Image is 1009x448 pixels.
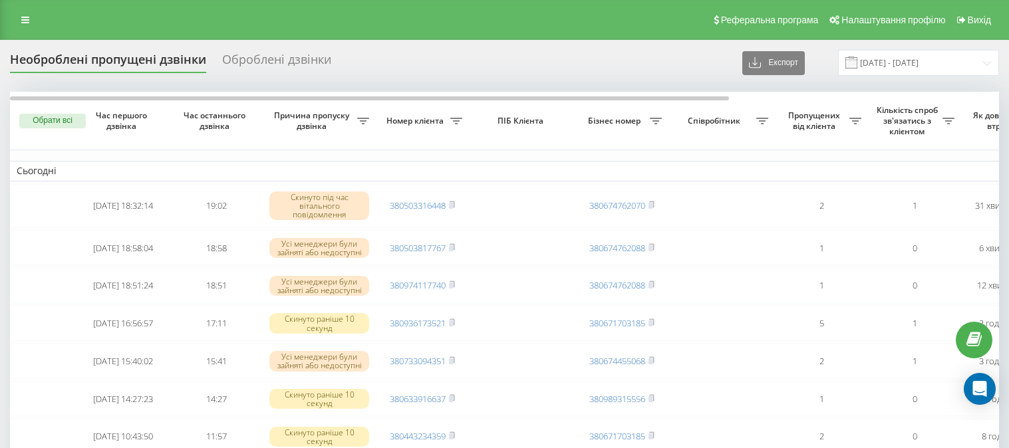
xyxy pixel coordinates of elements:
[269,427,369,447] div: Скинуто раніше 10 секунд
[868,382,961,417] td: 0
[721,15,819,25] span: Реферальна програма
[390,393,446,405] a: 380633916637
[269,313,369,333] div: Скинуто раніше 10 секунд
[841,15,945,25] span: Налаштування профілю
[76,184,170,228] td: [DATE] 18:32:14
[868,184,961,228] td: 1
[76,344,170,379] td: [DATE] 15:40:02
[589,199,645,211] a: 380674762070
[170,231,263,266] td: 18:58
[775,382,868,417] td: 1
[269,389,369,409] div: Скинуто раніше 10 секунд
[480,116,564,126] span: ПІБ Клієнта
[868,268,961,303] td: 0
[269,351,369,371] div: Усі менеджери були зайняті або недоступні
[170,268,263,303] td: 18:51
[170,184,263,228] td: 19:02
[775,231,868,266] td: 1
[76,231,170,266] td: [DATE] 18:58:04
[390,317,446,329] a: 380936173521
[775,268,868,303] td: 1
[269,191,369,221] div: Скинуто під час вітального повідомлення
[390,242,446,254] a: 380503817767
[390,279,446,291] a: 380974117740
[76,268,170,303] td: [DATE] 18:51:24
[170,344,263,379] td: 15:41
[964,373,996,405] div: Open Intercom Messenger
[19,114,86,128] button: Обрати всі
[10,53,206,73] div: Необроблені пропущені дзвінки
[382,116,450,126] span: Номер клієнта
[868,344,961,379] td: 1
[589,242,645,254] a: 380674762088
[170,306,263,341] td: 17:11
[269,276,369,296] div: Усі менеджери були зайняті або недоступні
[269,110,357,131] span: Причина пропуску дзвінка
[269,238,369,258] div: Усі менеджери були зайняті або недоступні
[589,279,645,291] a: 380674762088
[589,355,645,367] a: 380674455068
[875,105,942,136] span: Кількість спроб зв'язатись з клієнтом
[775,344,868,379] td: 2
[589,317,645,329] a: 380671703185
[589,430,645,442] a: 380671703185
[87,110,159,131] span: Час першого дзвінка
[170,382,263,417] td: 14:27
[390,199,446,211] a: 380503316448
[180,110,252,131] span: Час останнього дзвінка
[589,393,645,405] a: 380989315556
[868,306,961,341] td: 1
[868,231,961,266] td: 0
[76,382,170,417] td: [DATE] 14:27:23
[390,430,446,442] a: 380443234359
[675,116,756,126] span: Співробітник
[775,306,868,341] td: 5
[76,306,170,341] td: [DATE] 16:56:57
[968,15,991,25] span: Вихід
[390,355,446,367] a: 380733094351
[782,110,849,131] span: Пропущених від клієнта
[775,184,868,228] td: 2
[742,51,805,75] button: Експорт
[222,53,331,73] div: Оброблені дзвінки
[582,116,650,126] span: Бізнес номер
